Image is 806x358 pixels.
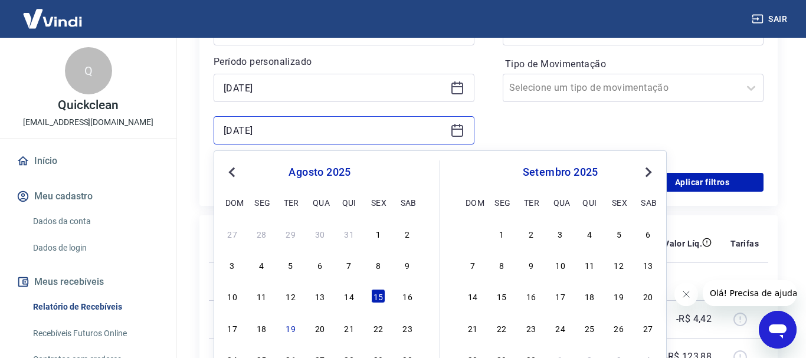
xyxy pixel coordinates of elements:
[401,195,415,209] div: sab
[342,195,356,209] div: qui
[14,183,162,209] button: Meu cadastro
[641,195,655,209] div: sab
[466,289,480,303] div: Choose domingo, 14 de setembro de 2025
[254,195,268,209] div: seg
[641,321,655,335] div: Choose sábado, 27 de setembro de 2025
[494,321,509,335] div: Choose segunda-feira, 22 de setembro de 2025
[582,289,597,303] div: Choose quinta-feira, 18 de setembro de 2025
[582,258,597,272] div: Choose quinta-feira, 11 de setembro de 2025
[401,258,415,272] div: Choose sábado, 9 de agosto de 2025
[612,195,626,209] div: sex
[612,258,626,272] div: Choose sexta-feira, 12 de setembro de 2025
[641,258,655,272] div: Choose sábado, 13 de setembro de 2025
[553,258,568,272] div: Choose quarta-feira, 10 de setembro de 2025
[313,258,327,272] div: Choose quarta-feira, 6 de agosto de 2025
[466,321,480,335] div: Choose domingo, 21 de setembro de 2025
[466,258,480,272] div: Choose domingo, 7 de setembro de 2025
[401,289,415,303] div: Choose sábado, 16 de agosto de 2025
[494,195,509,209] div: seg
[254,321,268,335] div: Choose segunda-feira, 18 de agosto de 2025
[371,195,385,209] div: sex
[553,195,568,209] div: qua
[14,269,162,295] button: Meus recebíveis
[582,195,597,209] div: qui
[342,258,356,272] div: Choose quinta-feira, 7 de agosto de 2025
[342,321,356,335] div: Choose quinta-feira, 21 de agosto de 2025
[494,258,509,272] div: Choose segunda-feira, 8 de setembro de 2025
[23,116,153,129] p: [EMAIL_ADDRESS][DOMAIN_NAME]
[371,258,385,272] div: Choose sexta-feira, 8 de agosto de 2025
[401,226,415,241] div: Choose sábado, 2 de agosto de 2025
[225,226,240,241] div: Choose domingo, 27 de julho de 2025
[553,226,568,241] div: Choose quarta-feira, 3 de setembro de 2025
[524,226,538,241] div: Choose terça-feira, 2 de setembro de 2025
[730,238,759,249] p: Tarifas
[284,289,298,303] div: Choose terça-feira, 12 de agosto de 2025
[284,195,298,209] div: ter
[494,289,509,303] div: Choose segunda-feira, 15 de setembro de 2025
[342,226,356,241] div: Choose quinta-feira, 31 de julho de 2025
[664,238,702,249] p: Valor Líq.
[494,226,509,241] div: Choose segunda-feira, 1 de setembro de 2025
[58,99,119,111] p: Quickclean
[28,236,162,260] a: Dados de login
[371,226,385,241] div: Choose sexta-feira, 1 de agosto de 2025
[225,195,240,209] div: dom
[612,321,626,335] div: Choose sexta-feira, 26 de setembro de 2025
[313,226,327,241] div: Choose quarta-feira, 30 de julho de 2025
[524,321,538,335] div: Choose terça-feira, 23 de setembro de 2025
[284,258,298,272] div: Choose terça-feira, 5 de agosto de 2025
[28,321,162,346] a: Recebíveis Futuros Online
[225,321,240,335] div: Choose domingo, 17 de agosto de 2025
[505,57,761,71] label: Tipo de Movimentação
[524,195,538,209] div: ter
[553,321,568,335] div: Choose quarta-feira, 24 de setembro de 2025
[214,55,474,69] p: Período personalizado
[553,289,568,303] div: Choose quarta-feira, 17 de setembro de 2025
[313,289,327,303] div: Choose quarta-feira, 13 de agosto de 2025
[7,8,99,18] span: Olá! Precisa de ajuda?
[749,8,792,30] button: Sair
[612,289,626,303] div: Choose sexta-feira, 19 de setembro de 2025
[401,321,415,335] div: Choose sábado, 23 de agosto de 2025
[466,226,480,241] div: Choose domingo, 31 de agosto de 2025
[641,173,764,192] button: Aplicar filtros
[371,289,385,303] div: Choose sexta-feira, 15 de agosto de 2025
[313,321,327,335] div: Choose quarta-feira, 20 de agosto de 2025
[28,209,162,234] a: Dados da conta
[371,321,385,335] div: Choose sexta-feira, 22 de agosto de 2025
[464,165,657,179] div: setembro 2025
[342,289,356,303] div: Choose quinta-feira, 14 de agosto de 2025
[674,283,698,306] iframe: Close message
[676,312,712,326] p: -R$ 4,42
[582,321,597,335] div: Choose quinta-feira, 25 de setembro de 2025
[759,311,797,349] iframe: Button to launch messaging window
[641,289,655,303] div: Choose sábado, 20 de setembro de 2025
[641,165,656,179] button: Next Month
[224,79,445,97] input: Data inicial
[524,289,538,303] div: Choose terça-feira, 16 de setembro de 2025
[225,258,240,272] div: Choose domingo, 3 de agosto de 2025
[524,258,538,272] div: Choose terça-feira, 9 de setembro de 2025
[28,295,162,319] a: Relatório de Recebíveis
[225,289,240,303] div: Choose domingo, 10 de agosto de 2025
[254,226,268,241] div: Choose segunda-feira, 28 de julho de 2025
[14,1,91,37] img: Vindi
[224,165,416,179] div: agosto 2025
[225,165,239,179] button: Previous Month
[254,258,268,272] div: Choose segunda-feira, 4 de agosto de 2025
[284,321,298,335] div: Choose terça-feira, 19 de agosto de 2025
[14,148,162,174] a: Início
[65,47,112,94] div: Q
[703,280,797,306] iframe: Message from company
[224,121,445,139] input: Data final
[582,226,597,241] div: Choose quinta-feira, 4 de setembro de 2025
[284,226,298,241] div: Choose terça-feira, 29 de julho de 2025
[612,226,626,241] div: Choose sexta-feira, 5 de setembro de 2025
[466,195,480,209] div: dom
[313,195,327,209] div: qua
[641,226,655,241] div: Choose sábado, 6 de setembro de 2025
[254,289,268,303] div: Choose segunda-feira, 11 de agosto de 2025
